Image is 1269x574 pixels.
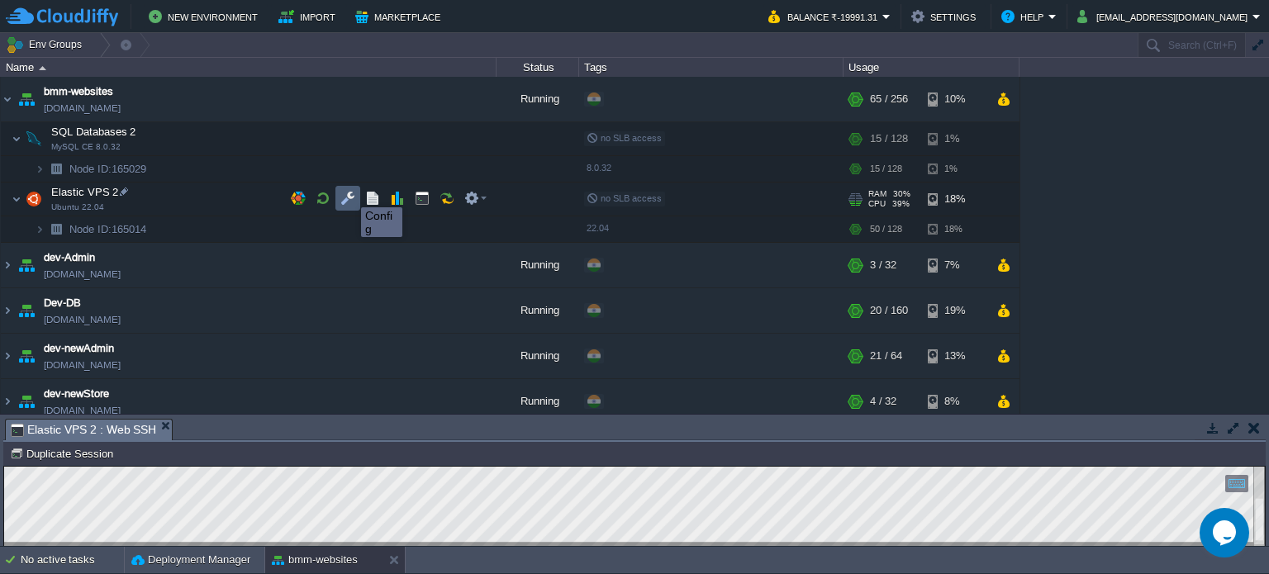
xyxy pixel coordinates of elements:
[870,216,902,242] div: 50 / 128
[15,77,38,121] img: AMDAwAAAACH5BAEAAAAALAAAAAABAAEAAAICRAEAOw==
[131,552,250,568] button: Deployment Manager
[6,7,118,27] img: CloudJiffy
[149,7,263,26] button: New Environment
[587,223,609,233] span: 22.04
[6,33,88,56] button: Env Groups
[12,183,21,216] img: AMDAwAAAACH5BAEAAAAALAAAAAABAAEAAAICRAEAOw==
[68,162,149,176] a: Node ID:165029
[868,189,886,199] span: RAM
[1,243,14,287] img: AMDAwAAAACH5BAEAAAAALAAAAAABAAEAAAICRAEAOw==
[44,100,121,116] span: [DOMAIN_NAME]
[2,58,496,77] div: Name
[868,199,886,209] span: CPU
[69,223,112,235] span: Node ID:
[497,288,579,333] div: Running
[44,249,95,266] a: dev-Admin
[497,379,579,424] div: Running
[44,83,113,100] a: bmm-websites
[928,243,981,287] div: 7%
[365,209,398,235] div: Config
[45,156,68,182] img: AMDAwAAAACH5BAEAAAAALAAAAAABAAEAAAICRAEAOw==
[844,58,1019,77] div: Usage
[870,156,902,182] div: 15 / 128
[11,420,156,440] span: Elastic VPS 2 : Web SSH
[39,66,46,70] img: AMDAwAAAACH5BAEAAAAALAAAAAABAAEAAAICRAEAOw==
[278,7,340,26] button: Import
[870,243,896,287] div: 3 / 32
[928,288,981,333] div: 19%
[587,133,662,143] span: no SLB access
[587,193,662,203] span: no SLB access
[15,379,38,424] img: AMDAwAAAACH5BAEAAAAALAAAAAABAAEAAAICRAEAOw==
[928,77,981,121] div: 10%
[1200,508,1252,557] iframe: chat widget
[870,77,908,121] div: 65 / 256
[870,334,902,378] div: 21 / 64
[497,243,579,287] div: Running
[870,379,896,424] div: 4 / 32
[497,334,579,378] div: Running
[51,202,104,212] span: Ubuntu 22.04
[44,340,114,357] a: dev-newAdmin
[911,7,981,26] button: Settings
[15,243,38,287] img: AMDAwAAAACH5BAEAAAAALAAAAAABAAEAAAICRAEAOw==
[44,266,121,282] span: [DOMAIN_NAME]
[928,334,981,378] div: 13%
[1,77,14,121] img: AMDAwAAAACH5BAEAAAAALAAAAAABAAEAAAICRAEAOw==
[1,334,14,378] img: AMDAwAAAACH5BAEAAAAALAAAAAABAAEAAAICRAEAOw==
[580,58,843,77] div: Tags
[928,156,981,182] div: 1%
[51,142,121,152] span: MySQL CE 8.0.32
[497,77,579,121] div: Running
[10,446,118,461] button: Duplicate Session
[44,402,121,419] span: [DOMAIN_NAME]
[15,334,38,378] img: AMDAwAAAACH5BAEAAAAALAAAAAABAAEAAAICRAEAOw==
[44,295,81,311] a: Dev-DB
[35,216,45,242] img: AMDAwAAAACH5BAEAAAAALAAAAAABAAEAAAICRAEAOw==
[892,199,910,209] span: 39%
[68,222,149,236] a: Node ID:165014
[50,186,121,198] a: Elastic VPS 2Ubuntu 22.04
[928,122,981,155] div: 1%
[1,379,14,424] img: AMDAwAAAACH5BAEAAAAALAAAAAABAAEAAAICRAEAOw==
[50,185,121,199] span: Elastic VPS 2
[50,125,138,139] span: SQL Databases 2
[15,288,38,333] img: AMDAwAAAACH5BAEAAAAALAAAAAABAAEAAAICRAEAOw==
[768,7,882,26] button: Balance ₹-19991.31
[44,357,121,373] span: [DOMAIN_NAME]
[893,189,910,199] span: 30%
[22,183,45,216] img: AMDAwAAAACH5BAEAAAAALAAAAAABAAEAAAICRAEAOw==
[497,58,578,77] div: Status
[870,122,908,155] div: 15 / 128
[928,379,981,424] div: 8%
[68,222,149,236] span: 165014
[44,311,121,328] span: [DOMAIN_NAME]
[21,547,124,573] div: No active tasks
[355,7,445,26] button: Marketplace
[50,126,138,138] a: SQL Databases 2MySQL CE 8.0.32
[69,163,112,175] span: Node ID:
[928,216,981,242] div: 18%
[1,288,14,333] img: AMDAwAAAACH5BAEAAAAALAAAAAABAAEAAAICRAEAOw==
[928,183,981,216] div: 18%
[272,552,358,568] button: bmm-websites
[44,386,109,402] a: dev-newStore
[22,122,45,155] img: AMDAwAAAACH5BAEAAAAALAAAAAABAAEAAAICRAEAOw==
[1001,7,1048,26] button: Help
[35,156,45,182] img: AMDAwAAAACH5BAEAAAAALAAAAAABAAEAAAICRAEAOw==
[45,216,68,242] img: AMDAwAAAACH5BAEAAAAALAAAAAABAAEAAAICRAEAOw==
[870,288,908,333] div: 20 / 160
[587,163,611,173] span: 8.0.32
[68,162,149,176] span: 165029
[12,122,21,155] img: AMDAwAAAACH5BAEAAAAALAAAAAABAAEAAAICRAEAOw==
[1077,7,1252,26] button: [EMAIL_ADDRESS][DOMAIN_NAME]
